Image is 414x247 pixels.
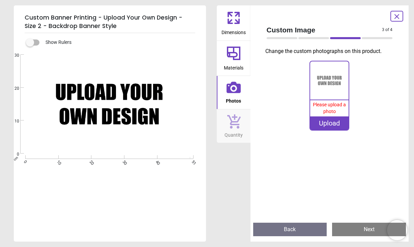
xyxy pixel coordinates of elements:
[387,220,407,240] iframe: Brevo live chat
[22,159,27,164] span: 0
[332,223,406,236] button: Next
[121,159,125,164] span: 30
[267,25,382,35] span: Custom Image
[6,152,19,157] span: 0
[55,159,60,164] span: 10
[217,41,250,76] button: Materials
[313,102,346,114] span: Please upload a photo
[13,156,19,162] span: cm
[221,26,246,36] span: Dimensions
[310,116,349,130] div: Upload
[190,159,195,164] span: 51
[88,159,92,164] span: 20
[382,27,392,33] span: 3 of 4
[217,76,250,109] button: Photos
[25,11,195,33] h5: Custom Banner Printing - Upload Your Own Design - Size 2 - Backdrop Banner Style
[217,5,250,40] button: Dimensions
[253,223,327,236] button: Back
[265,48,398,55] p: Change the custom photographs on this product.
[226,94,241,105] span: Photos
[6,118,19,124] span: 10
[217,109,250,143] button: Quantity
[6,53,19,58] span: 30
[225,129,243,139] span: Quantity
[6,86,19,91] span: 20
[154,159,158,164] span: 40
[30,38,206,47] div: Show Rulers
[224,61,243,72] span: Materials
